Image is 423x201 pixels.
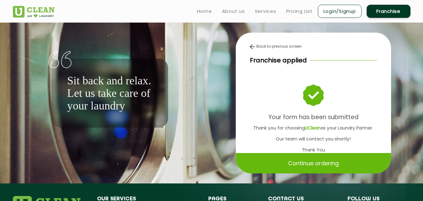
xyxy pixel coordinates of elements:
div: Back to previous screen [250,44,377,49]
img: UClean Laundry and Dry Cleaning [13,6,54,18]
p: Franchise applied [250,56,307,65]
a: Pricing List [286,8,313,15]
a: Franchise [367,5,410,18]
a: Home [197,8,212,15]
img: quote-img [49,51,72,68]
a: Services [255,8,276,15]
img: back-arrow.svg [250,44,255,49]
b: Your form has been submitted [268,113,359,121]
p: Thank you for choosing as your Laundry Partner. Our team will contact you shortly! Thank You [250,123,377,156]
a: About us [222,8,245,15]
img: success [303,85,323,106]
p: Continue ordering [288,158,339,169]
p: Sit back and relax. Let us take care of your laundry [67,74,152,112]
b: UClean [305,125,321,131]
a: Login/Signup [318,5,362,18]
